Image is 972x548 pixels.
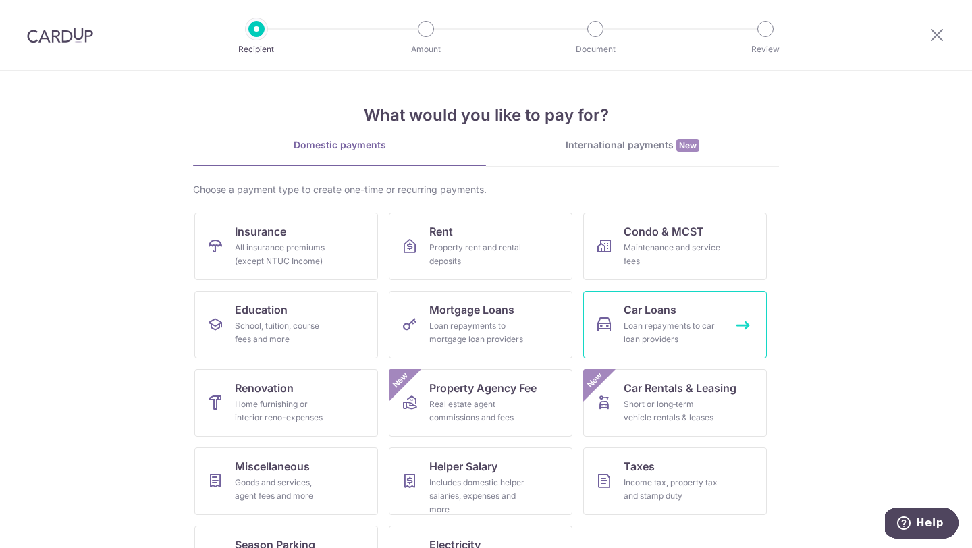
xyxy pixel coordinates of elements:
[486,138,779,153] div: International payments
[389,291,572,358] a: Mortgage LoansLoan repayments to mortgage loan providers
[429,380,537,396] span: Property Agency Fee
[389,213,572,280] a: RentProperty rent and rental deposits
[207,43,306,56] p: Recipient
[624,476,721,503] div: Income tax, property tax and stamp duty
[583,369,767,437] a: Car Rentals & LeasingShort or long‑term vehicle rentals & leasesNew
[429,302,514,318] span: Mortgage Loans
[429,476,526,516] div: Includes domestic helper salaries, expenses and more
[885,508,959,541] iframe: Opens a widget where you can find more information
[624,223,704,240] span: Condo & MCST
[193,138,486,152] div: Domestic payments
[235,380,294,396] span: Renovation
[624,302,676,318] span: Car Loans
[584,369,606,391] span: New
[389,369,572,437] a: Property Agency FeeReal estate agent commissions and feesNew
[235,398,332,424] div: Home furnishing or interior reno-expenses
[235,458,310,474] span: Miscellaneous
[429,241,526,268] div: Property rent and rental deposits
[31,9,59,22] span: Help
[194,213,378,280] a: InsuranceAll insurance premiums (except NTUC Income)
[235,241,332,268] div: All insurance premiums (except NTUC Income)
[715,43,815,56] p: Review
[235,319,332,346] div: School, tuition, course fees and more
[376,43,476,56] p: Amount
[429,458,497,474] span: Helper Salary
[194,447,378,515] a: MiscellaneousGoods and services, agent fees and more
[583,213,767,280] a: Condo & MCSTMaintenance and service fees
[27,27,93,43] img: CardUp
[676,139,699,152] span: New
[545,43,645,56] p: Document
[389,369,412,391] span: New
[624,319,721,346] div: Loan repayments to car loan providers
[193,103,779,128] h4: What would you like to pay for?
[193,183,779,196] div: Choose a payment type to create one-time or recurring payments.
[624,241,721,268] div: Maintenance and service fees
[389,447,572,515] a: Helper SalaryIncludes domestic helper salaries, expenses and more
[429,319,526,346] div: Loan repayments to mortgage loan providers
[624,398,721,424] div: Short or long‑term vehicle rentals & leases
[583,447,767,515] a: TaxesIncome tax, property tax and stamp duty
[583,291,767,358] a: Car LoansLoan repayments to car loan providers
[194,291,378,358] a: EducationSchool, tuition, course fees and more
[235,223,286,240] span: Insurance
[235,476,332,503] div: Goods and services, agent fees and more
[429,398,526,424] div: Real estate agent commissions and fees
[429,223,453,240] span: Rent
[624,380,736,396] span: Car Rentals & Leasing
[194,369,378,437] a: RenovationHome furnishing or interior reno-expenses
[624,458,655,474] span: Taxes
[235,302,288,318] span: Education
